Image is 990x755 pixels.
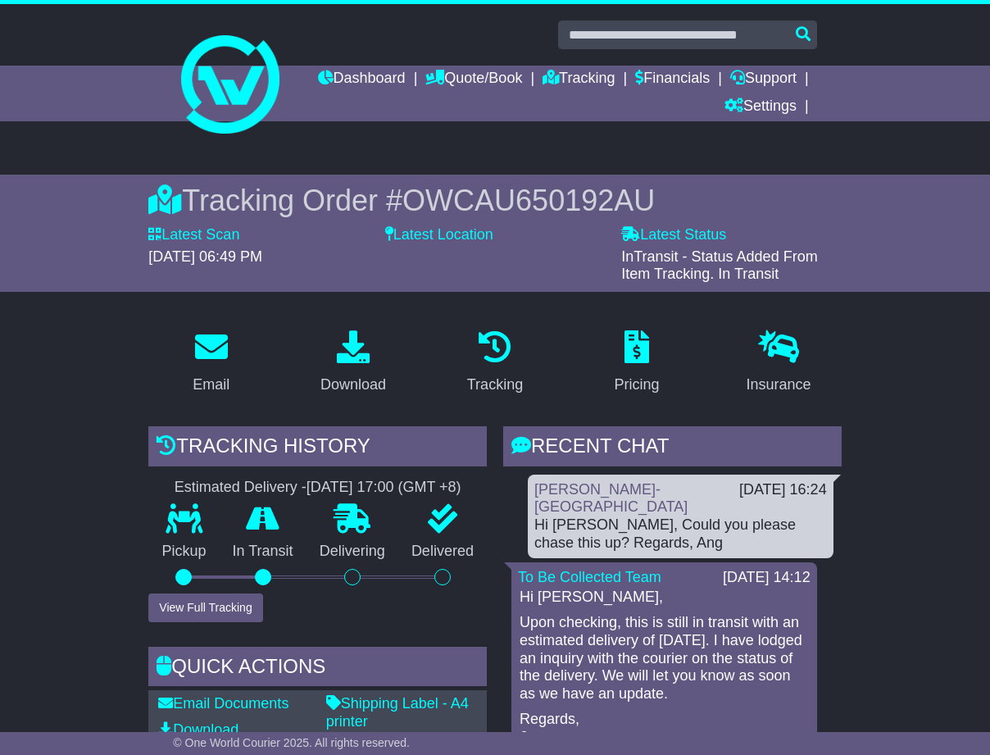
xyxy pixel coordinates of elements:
div: [DATE] 16:24 [739,481,827,499]
a: Support [730,66,797,93]
a: To Be Collected Team [518,569,661,585]
div: Download [320,374,386,396]
p: Delivering [307,543,398,561]
button: View Full Tracking [148,594,262,622]
div: Estimated Delivery - [148,479,487,497]
p: Hi [PERSON_NAME], [520,589,809,607]
div: [DATE] 14:12 [723,569,811,587]
a: Settings [724,93,797,121]
a: [PERSON_NAME]-[GEOGRAPHIC_DATA] [534,481,688,516]
span: © One World Courier 2025. All rights reserved. [173,736,410,749]
div: Hi [PERSON_NAME], Could you please chase this up? Regards, Ang [534,516,827,552]
p: Pickup [148,543,219,561]
a: Quote/Book [425,66,522,93]
a: Email Documents [158,695,288,712]
p: Delivered [398,543,487,561]
p: Upon checking, this is still in transit with an estimated delivery of [DATE]. I have lodged an in... [520,614,809,703]
span: InTransit - Status Added From Item Tracking. In Transit [621,248,817,283]
div: Email [193,374,229,396]
a: Pricing [604,325,670,402]
a: Dashboard [318,66,406,93]
a: Email [182,325,240,402]
div: RECENT CHAT [503,426,842,471]
label: Latest Scan [148,226,239,244]
a: Financials [635,66,710,93]
a: Tracking [543,66,615,93]
p: In Transit [219,543,306,561]
label: Latest Location [385,226,493,244]
a: Download [310,325,397,402]
div: [DATE] 17:00 (GMT +8) [307,479,461,497]
div: Tracking Order # [148,183,841,218]
div: Tracking history [148,426,487,471]
span: OWCAU650192AU [402,184,655,217]
div: Quick Actions [148,647,487,691]
div: Tracking [467,374,523,396]
p: Regards, Joy [520,711,809,746]
a: Tracking [456,325,534,402]
label: Latest Status [621,226,726,244]
div: Pricing [615,374,660,396]
div: Insurance [747,374,811,396]
a: Insurance [736,325,822,402]
a: Shipping Label - A4 printer [326,695,469,730]
span: [DATE] 06:49 PM [148,248,262,265]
